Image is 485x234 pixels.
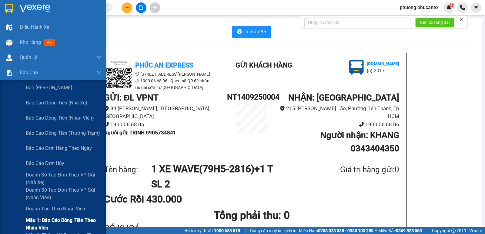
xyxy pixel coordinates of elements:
[288,93,399,103] b: NHẬN : [GEOGRAPHIC_DATA]
[367,67,399,74] li: (c) 2017
[318,228,373,233] strong: 0708 023 035 - 0935 103 250
[359,122,364,127] span: phone
[151,176,311,192] h1: SL 2
[26,99,87,107] span: Báo cáo dòng tiền (nhà xe)
[97,55,102,60] span: down
[367,61,399,66] b: [DOMAIN_NAME]
[122,2,132,13] button: plus
[139,5,143,10] span: file-add
[151,161,311,176] h1: 1 XE WAVE(79H5-2816)+1 T
[450,3,454,7] sup: 1
[214,228,240,233] strong: 1900 633 818
[26,216,102,232] span: Mẫu 1: Báo cáo dòng tiền theo nhân viên
[415,18,454,27] button: Kết nối tổng đài
[375,229,377,232] span: ⚪️
[150,2,160,13] button: aim
[136,2,146,13] button: file-add
[280,106,285,111] span: environment
[26,186,102,201] span: Doanh số tạo đơn theo VP gửi (nhân viên)
[104,192,201,207] div: Cước Rồi 430.000
[153,5,157,10] span: aim
[237,29,242,35] span: printer
[97,70,102,75] span: down
[244,28,266,35] span: In mẫu A5
[104,106,109,111] span: environment
[26,84,72,91] span: Báo [PERSON_NAME]
[460,5,465,10] img: phone-icon
[471,2,481,13] button: caret-down
[276,104,399,120] li: 215 [PERSON_NAME] Lão, Phường Bến Thành, Tp HCM
[26,160,64,167] span: Báo cáo đơn hủy
[44,39,55,46] span: mới
[5,4,13,13] img: logo-vxr
[276,120,399,129] li: 1900 06 68 06
[6,54,12,61] img: warehouse-icon
[20,23,49,31] span: Điều hành xe
[236,61,292,69] b: Gửi khách hàng
[395,4,443,11] span: phuong.phucanex
[51,29,83,36] li: (c) 2017
[250,227,297,234] span: Cung cấp máy in - giấy in:
[20,39,41,45] span: Kho hàng
[20,69,38,76] span: Báo cáo
[184,227,240,234] span: Hỗ trợ kỹ thuật:
[311,163,399,176] div: Giá trị hàng gửi: 0
[125,5,129,10] span: plus
[51,23,83,28] b: [DOMAIN_NAME]
[104,104,227,120] li: 94 [PERSON_NAME], [GEOGRAPHIC_DATA], [GEOGRAPHIC_DATA]
[37,9,60,37] b: Gửi khách hàng
[473,5,479,10] span: caret-down
[420,19,450,26] span: Kết nối tổng đài
[227,91,276,103] h1: NT1409250004
[26,171,102,186] span: Doanh số tạo đơn theo VP gửi (nhà xe)
[459,18,463,22] span: close
[104,77,213,91] li: 1900 06 68 06 - Quét mã QR để nhận ưu đãi sớm từ [GEOGRAPHIC_DATA]
[450,3,453,7] span: 1
[349,60,364,75] img: logo.jpg
[378,227,422,234] span: Miền Bắc
[104,163,151,176] div: Tên hàng:
[26,129,100,137] span: Báo cáo dòng tiền (trưởng trạm)
[20,54,37,61] span: Quản Lý
[104,93,159,103] b: GỬI : ĐL VPNT
[8,39,32,78] b: Phúc An Express
[26,205,85,213] span: Doanh thu theo nhân viên
[104,120,227,129] li: 1900 06 68 06
[320,130,399,153] b: Người nhận : KHANG 0343404350
[104,130,176,136] b: Người gửi : TRINH 0905734841
[232,26,271,38] button: printerIn mẫu A5
[135,72,139,76] span: environment
[8,8,38,38] img: logo.jpg
[26,114,94,122] span: Báo cáo dòng tiền (nhân viên)
[6,70,12,76] img: solution-icon
[104,207,399,224] h1: Tổng phải thu: 0
[26,144,92,152] span: Báo cáo đơn hàng theo ngày
[104,122,109,127] span: phone
[104,224,399,233] div: CÓ KHOÁ
[451,229,456,233] span: copyright
[104,60,134,91] img: logo.jpg
[299,227,373,234] span: Miền Nam
[104,71,213,77] li: [STREET_ADDRESS][PERSON_NAME]
[135,78,139,83] span: phone
[304,18,410,27] input: Nhập số tổng đài
[446,5,452,10] img: icon-new-feature
[396,228,422,233] strong: 0369 525 060
[66,8,80,22] img: logo.jpg
[135,61,193,69] b: Phúc An Express
[245,227,246,234] span: |
[6,39,12,46] img: warehouse-icon
[6,24,12,31] img: warehouse-icon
